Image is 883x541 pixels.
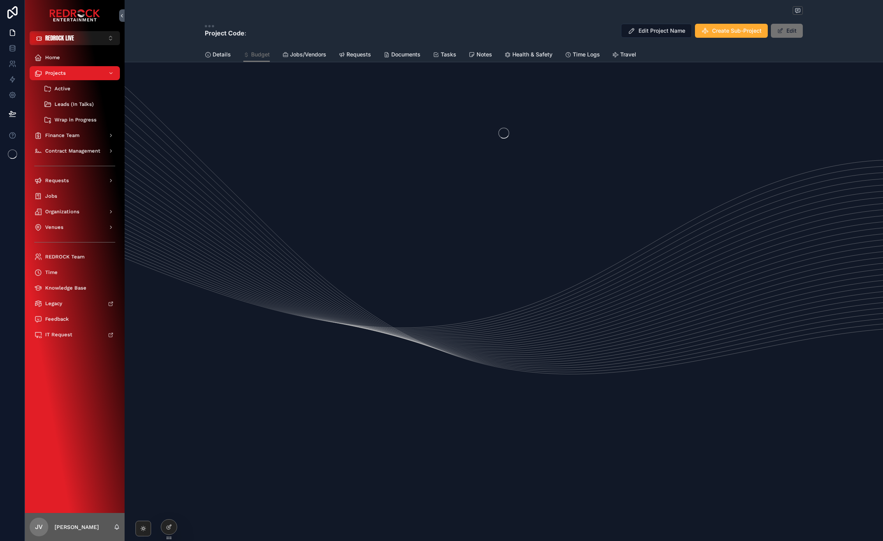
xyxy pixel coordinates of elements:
[30,220,120,234] a: Venues
[55,86,70,92] span: Active
[30,205,120,219] a: Organizations
[30,281,120,295] a: Knowledge Base
[30,328,120,342] a: IT Request
[45,148,100,154] span: Contract Management
[45,224,63,230] span: Venues
[565,47,600,63] a: Time Logs
[30,174,120,188] a: Requests
[251,51,270,58] span: Budget
[30,51,120,65] a: Home
[45,177,69,184] span: Requests
[30,66,120,80] a: Projects
[512,51,552,58] span: Health & Safety
[620,51,636,58] span: Travel
[243,47,270,62] a: Budget
[383,47,420,63] a: Documents
[25,45,125,352] div: scrollable content
[612,47,636,63] a: Travel
[30,250,120,264] a: REDROCK Team
[213,51,231,58] span: Details
[505,47,552,63] a: Health & Safety
[45,34,74,42] span: REDROCK LIVE
[391,51,420,58] span: Documents
[695,24,768,38] button: Create Sub-Project
[290,51,326,58] span: Jobs/Vendors
[35,522,43,532] span: JV
[30,31,120,45] button: Select Button
[573,51,600,58] span: Time Logs
[39,97,120,111] a: Leads (In Talks)
[45,209,79,215] span: Organizations
[45,193,57,199] span: Jobs
[30,189,120,203] a: Jobs
[433,47,456,63] a: Tasks
[30,144,120,158] a: Contract Management
[441,51,456,58] span: Tasks
[55,117,97,123] span: Wrap in Progress
[205,29,244,37] strong: Project Code
[45,54,60,61] span: Home
[30,297,120,311] a: Legacy
[477,51,492,58] span: Notes
[282,47,326,63] a: Jobs/Vendors
[45,254,84,260] span: REDROCK Team
[771,24,803,38] button: Edit
[45,70,66,76] span: Projects
[339,47,371,63] a: Requests
[39,82,120,96] a: Active
[55,101,94,107] span: Leads (In Talks)
[45,300,62,307] span: Legacy
[205,28,246,38] p: :
[49,9,100,22] img: App logo
[45,285,86,291] span: Knowledge Base
[469,47,492,63] a: Notes
[45,332,72,338] span: IT Request
[45,132,79,139] span: Finance Team
[205,47,231,63] a: Details
[30,128,120,142] a: Finance Team
[621,24,692,38] button: Edit Project Name
[30,265,120,279] a: Time
[712,27,762,35] span: Create Sub-Project
[45,269,58,276] span: Time
[39,113,120,127] a: Wrap in Progress
[347,51,371,58] span: Requests
[639,27,685,35] span: Edit Project Name
[30,312,120,326] a: Feedback
[55,523,99,531] p: [PERSON_NAME]
[45,316,69,322] span: Feedback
